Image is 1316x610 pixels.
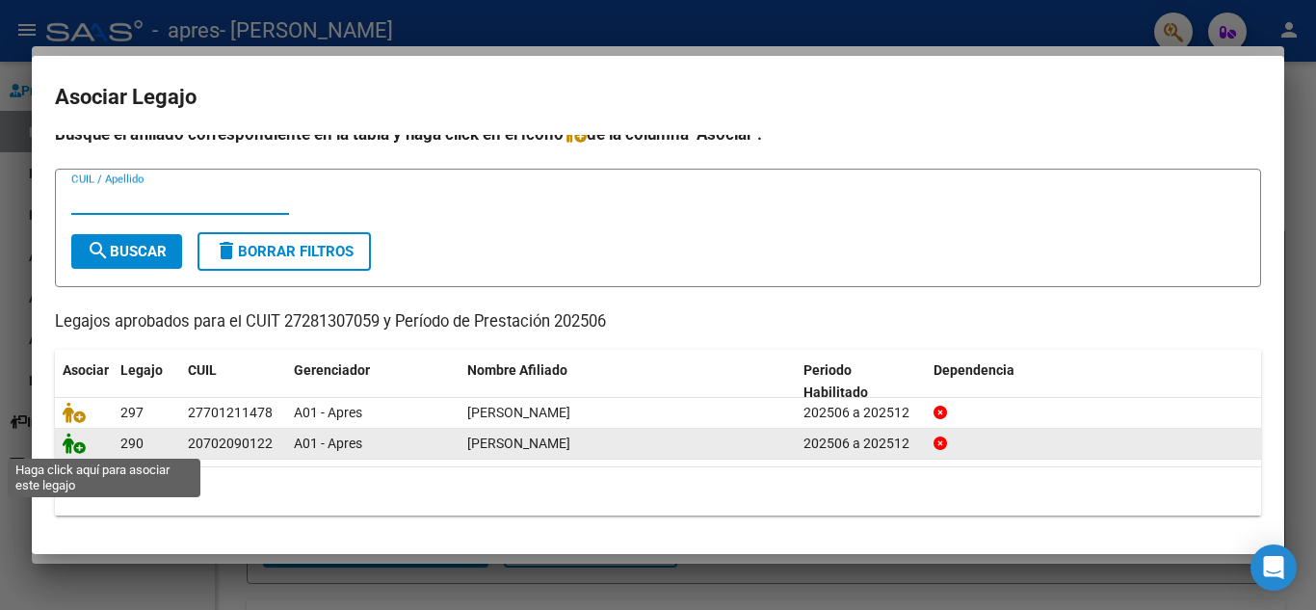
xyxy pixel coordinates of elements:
datatable-header-cell: Periodo Habilitado [796,350,926,413]
span: 290 [120,436,144,451]
div: 202506 a 202512 [803,402,918,424]
span: 297 [120,405,144,420]
span: CUIL [188,362,217,378]
datatable-header-cell: Dependencia [926,350,1262,413]
button: Buscar [71,234,182,269]
span: DOMINGUEZ ABIGAIL ESTEFANIA [467,405,570,420]
div: 2 registros [55,467,1261,516]
div: 202506 a 202512 [803,433,918,455]
button: Borrar Filtros [197,232,371,271]
span: Asociar [63,362,109,378]
span: Nombre Afiliado [467,362,567,378]
div: 27701211478 [188,402,273,424]
mat-icon: delete [215,239,238,262]
span: Periodo Habilitado [803,362,868,400]
datatable-header-cell: Nombre Afiliado [460,350,796,413]
h2: Asociar Legajo [55,79,1261,116]
span: A01 - Apres [294,405,362,420]
div: 20702090122 [188,433,273,455]
span: A01 - Apres [294,436,362,451]
datatable-header-cell: Gerenciador [286,350,460,413]
span: Borrar Filtros [215,243,354,260]
mat-icon: search [87,239,110,262]
p: Legajos aprobados para el CUIT 27281307059 y Período de Prestación 202506 [55,310,1261,334]
datatable-header-cell: Legajo [113,350,180,413]
span: Dependencia [934,362,1014,378]
datatable-header-cell: Asociar [55,350,113,413]
span: Buscar [87,243,167,260]
div: Open Intercom Messenger [1250,544,1297,591]
span: Legajo [120,362,163,378]
datatable-header-cell: CUIL [180,350,286,413]
span: Gerenciador [294,362,370,378]
h4: Busque el afiliado correspondiente en la tabla y haga click en el ícono de la columna "Asociar". [55,121,1261,146]
span: CORVALAN MATEO CALEB [467,436,570,451]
